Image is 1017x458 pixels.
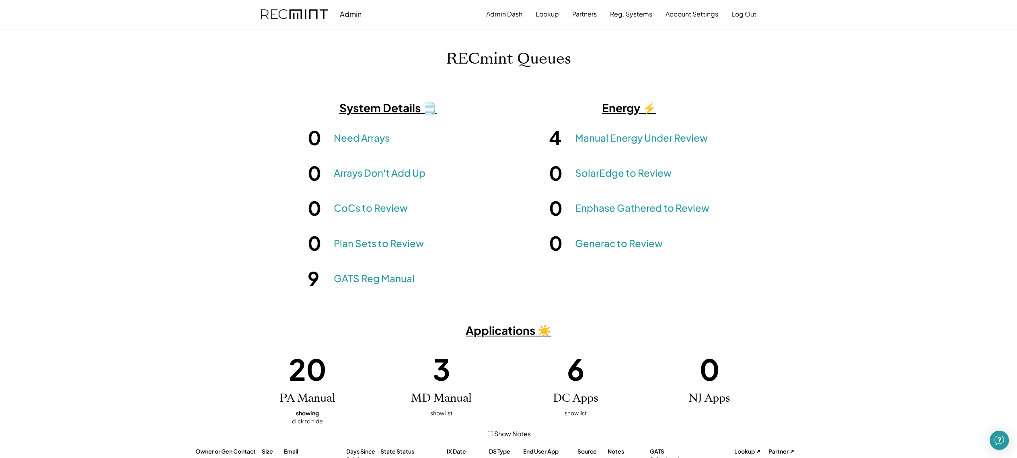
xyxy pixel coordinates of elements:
h1: 20 [289,350,327,388]
h1: 0 [308,231,330,256]
h1: 0 [549,196,571,221]
h1: 3 [433,350,450,388]
h1: 6 [567,350,584,388]
a: Enphase Gathered to Review [575,201,709,215]
div: Partner ↗ [768,448,821,456]
u: show list [565,409,587,417]
a: GATS Reg Manual [334,272,415,285]
div: Notes [608,448,648,456]
a: Plan Sets to Review [334,237,424,250]
h1: 9 [308,266,330,291]
h1: RECmint Queues [446,50,571,68]
div: State Status [380,448,445,456]
img: recmint-logotype%403x.png [261,9,328,19]
h1: 0 [699,350,720,388]
label: Show Notes [494,429,531,438]
u: show list [430,409,452,417]
h2: DC Apps [553,392,598,405]
div: IX Date [447,448,487,456]
a: Manual Energy Under Review [575,131,708,145]
h3: Energy ⚡ [529,101,730,115]
h1: 0 [308,125,330,150]
button: Admin Dash [486,6,522,22]
div: Owner or Gen Contact [195,448,260,456]
a: Need Arrays [334,131,390,145]
div: Size [262,448,282,456]
a: SolarEdge to Review [575,166,672,180]
button: Reg. Systems [610,6,652,22]
h1: 0 [549,161,571,186]
h3: System Details 🗒️ [288,101,489,115]
div: Source [577,448,606,456]
button: Lookup [536,6,559,22]
h2: MD Manual [411,392,472,405]
div: Open Intercom Messenger [990,431,1009,450]
h2: PA Manual [279,392,335,405]
a: Generac to Review [575,237,663,250]
h1: 0 [308,161,330,186]
a: CoCs to Review [334,201,408,215]
h1: 4 [549,125,571,150]
button: Account Settings [666,6,718,22]
button: Log Out [731,6,756,22]
u: click to hide [292,417,323,425]
h1: 0 [308,196,330,221]
h1: 0 [549,231,571,256]
div: Lookup ↗ [734,448,766,456]
a: Arrays Don't Add Up [334,166,425,180]
div: Email [284,448,344,456]
div: End User App [523,448,575,456]
div: Admin [340,9,362,19]
div: DS Type [489,448,521,456]
button: Partners [572,6,597,22]
strong: showing [296,409,319,417]
h2: NJ Apps [688,392,730,405]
